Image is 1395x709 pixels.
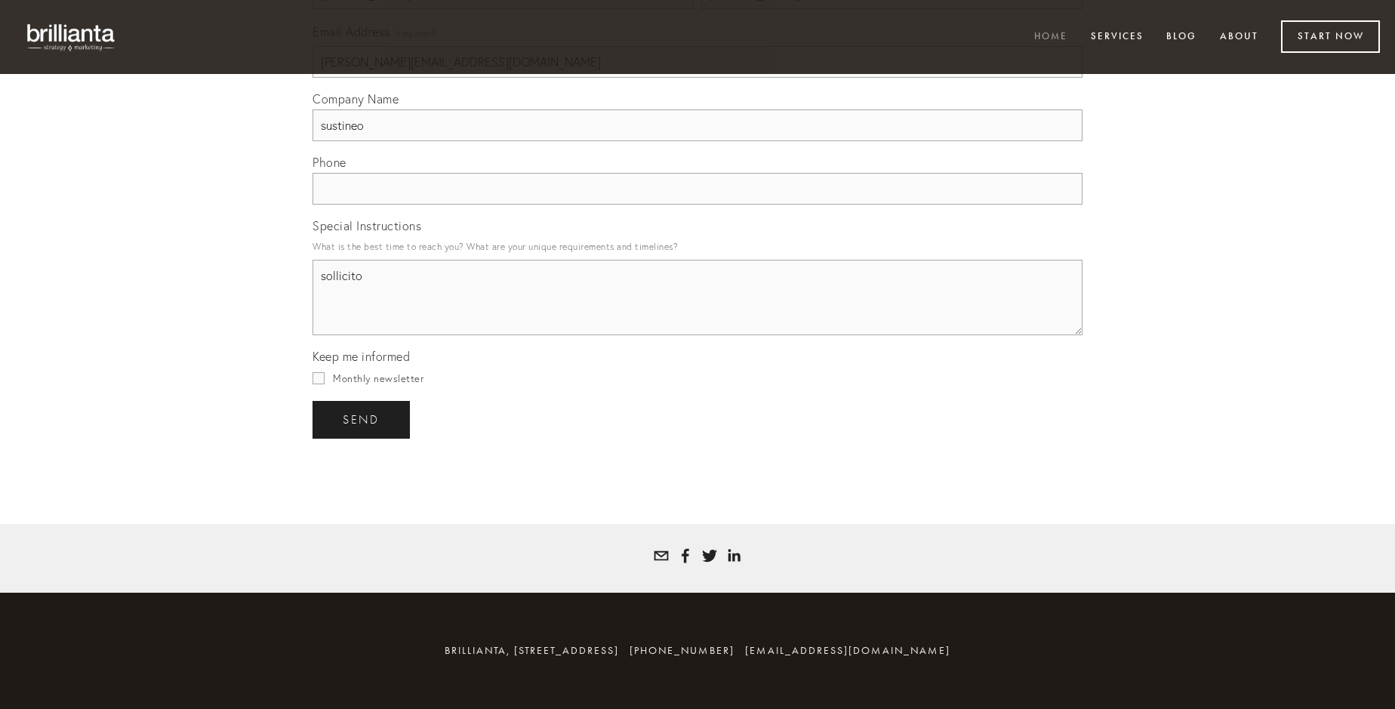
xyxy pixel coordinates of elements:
a: tatyana@brillianta.com [654,548,669,563]
span: [PHONE_NUMBER] [630,644,734,657]
a: About [1210,25,1268,50]
a: Tatyana White [702,548,717,563]
a: Tatyana White [726,548,741,563]
span: Phone [313,155,346,170]
span: send [343,413,380,427]
input: Monthly newsletter [313,372,325,384]
a: Start Now [1281,20,1380,53]
span: Special Instructions [313,218,421,233]
span: Keep me informed [313,349,410,364]
span: brillianta, [STREET_ADDRESS] [445,644,619,657]
textarea: sollicito [313,260,1082,335]
p: What is the best time to reach you? What are your unique requirements and timelines? [313,236,1082,257]
a: Services [1081,25,1153,50]
a: Tatyana Bolotnikov White [678,548,693,563]
span: Company Name [313,91,399,106]
span: Monthly newsletter [333,372,423,384]
button: sendsend [313,401,410,439]
a: Blog [1156,25,1206,50]
a: [EMAIL_ADDRESS][DOMAIN_NAME] [745,644,950,657]
img: brillianta - research, strategy, marketing [15,15,128,59]
a: Home [1024,25,1077,50]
